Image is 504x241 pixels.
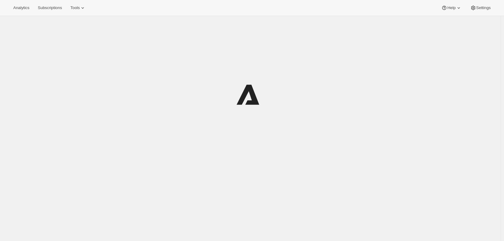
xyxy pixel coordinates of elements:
[70,5,80,10] span: Tools
[10,4,33,12] button: Analytics
[34,4,65,12] button: Subscriptions
[447,5,455,10] span: Help
[38,5,62,10] span: Subscriptions
[438,4,465,12] button: Help
[467,4,494,12] button: Settings
[476,5,491,10] span: Settings
[13,5,29,10] span: Analytics
[67,4,89,12] button: Tools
